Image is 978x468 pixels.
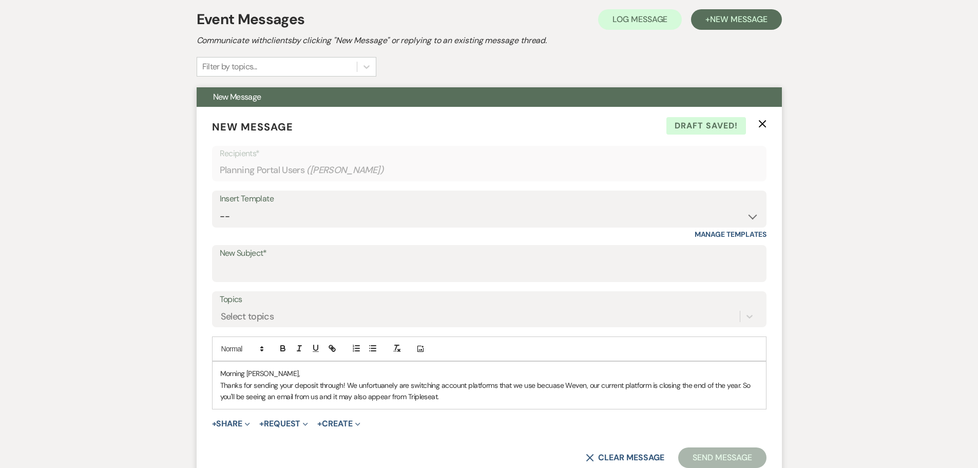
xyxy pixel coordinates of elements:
h2: Communicate with clients by clicking "New Message" or replying to an existing message thread. [197,34,782,47]
span: ( [PERSON_NAME] ) [306,163,383,177]
span: + [212,420,217,428]
div: Select topics [221,310,274,324]
label: Topics [220,292,759,307]
span: Draft saved! [666,117,746,135]
button: Clear message [586,454,664,462]
p: Recipients* [220,147,759,160]
h1: Event Messages [197,9,305,30]
button: +New Message [691,9,781,30]
a: Manage Templates [695,230,766,239]
span: New Message [213,91,261,102]
p: Thanks for sending your deposit through! We unfortuanely are switching account platforms that we ... [220,380,758,403]
span: New Message [212,120,293,134]
button: Request [259,420,308,428]
span: New Message [710,14,767,25]
div: Filter by topics... [202,61,257,73]
button: Create [317,420,360,428]
button: Log Message [598,9,682,30]
div: Planning Portal Users [220,160,759,180]
p: Morning [PERSON_NAME], [220,368,758,379]
span: Log Message [612,14,667,25]
button: Share [212,420,251,428]
span: + [259,420,264,428]
div: Insert Template [220,192,759,207]
span: + [317,420,322,428]
label: New Subject* [220,246,759,261]
button: Send Message [678,447,766,468]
